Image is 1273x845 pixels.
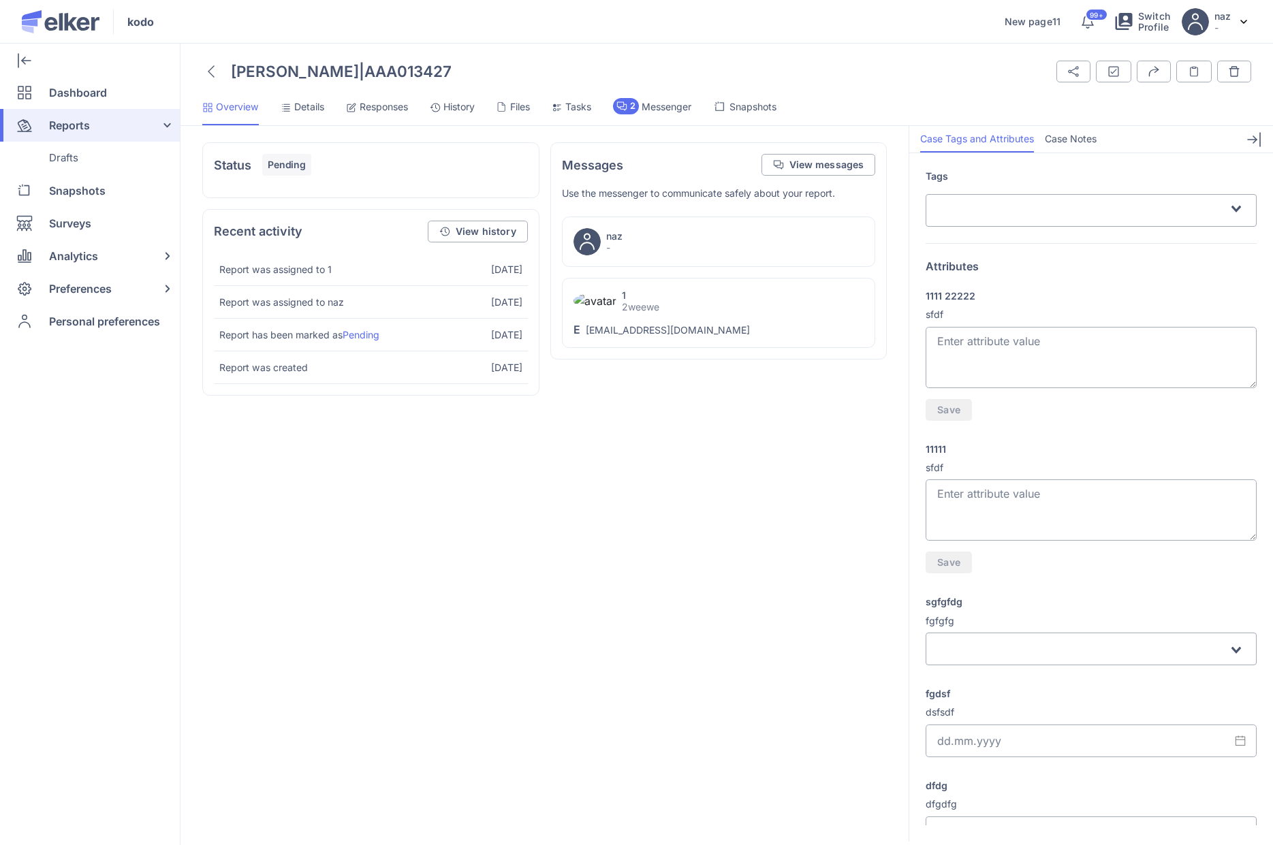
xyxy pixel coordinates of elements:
h4: Recent activity [214,222,302,240]
p: fgfgfg [926,614,1257,628]
p: Report was assigned to naz [219,296,344,308]
img: svg%3e [1229,66,1240,77]
span: View messages [789,160,864,170]
p: Report was assigned to 1 [219,263,332,276]
div: Use the messenger to communicate safely about your report. [562,187,876,200]
span: Snapshots [49,174,106,207]
img: avatar [1182,8,1209,35]
input: dd.mm.yyyy [926,724,1257,757]
input: Search for option [939,642,1228,658]
label: fgdsf [926,687,1257,700]
label: dfdg [926,779,1257,792]
p: Report has been marked as [219,328,385,341]
p: sfdf [926,308,1257,321]
h4: Messages [562,156,623,174]
p: - [606,242,623,253]
span: Personal preferences [49,305,160,338]
span: | [359,62,364,80]
label: 11111 [926,443,1257,456]
button: View history [428,221,528,242]
input: Search for option [939,200,1228,217]
div: Attributes [926,260,1257,273]
label: sgfgfdg [926,595,1257,608]
span: Drafts [49,142,78,174]
p: [DATE] [491,296,522,308]
span: 99+ [1090,12,1103,18]
h5: naz [1214,10,1231,22]
img: avatar [573,293,616,309]
a: New page11 [1005,16,1060,27]
span: 2 [630,101,635,112]
span: Responses [360,100,408,114]
p: 2weewe [622,301,659,313]
img: avatar [573,228,601,255]
img: Elker [22,10,99,33]
p: [DATE] [491,328,522,341]
span: Tasks [565,100,591,114]
p: [EMAIL_ADDRESS][DOMAIN_NAME] [586,323,750,336]
span: Pending [343,329,379,340]
label: 1111 22222 [926,289,1257,302]
p: [DATE] [491,263,522,276]
span: Pending [268,158,306,172]
span: Case Tags and Attributes [920,132,1034,146]
span: Details [294,100,324,114]
div: Search for option [926,633,1257,665]
span: kodo [127,14,154,30]
span: Files [510,100,530,114]
p: sfdf [926,461,1257,475]
span: Preferences [49,272,112,305]
span: Snapshots [729,100,776,114]
span: Dashboard [49,76,107,109]
h5: 1 [622,289,659,301]
p: Report was created [219,361,308,374]
img: svg%3e [439,226,450,237]
p: dfgdfg [926,797,1257,811]
span: Surveys [49,207,91,240]
p: E [573,323,580,336]
span: Switch Profile [1138,11,1171,33]
img: svg%3e [1240,20,1247,24]
span: [PERSON_NAME] [231,62,359,80]
p: [DATE] [491,361,522,374]
p: dsfsdf [926,705,1257,719]
span: Case Notes [1045,132,1097,146]
label: Tags [926,170,1257,182]
p: - [1214,22,1231,33]
span: Reports [49,109,90,142]
img: notes [1188,65,1200,78]
h5: naz [606,230,623,242]
span: View history [456,227,516,236]
img: export [1148,66,1159,77]
img: svg%3e [1068,66,1079,77]
div: Search for option [926,194,1257,227]
span: History [443,100,475,114]
span: Overview [216,100,259,114]
span: Analytics [49,240,98,272]
span: AAA013427 [364,62,452,80]
span: Messenger [642,100,691,114]
h4: Status [214,156,251,174]
button: View messages [761,154,876,176]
